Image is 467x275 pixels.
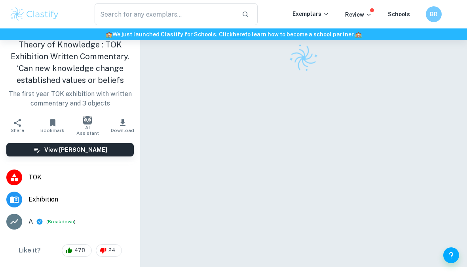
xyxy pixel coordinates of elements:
[48,218,74,226] button: Breakdown
[19,246,41,255] h6: Like it?
[83,116,92,124] img: AI Assistant
[292,9,329,18] p: Exemplars
[388,11,410,17] a: Schools
[11,128,24,133] span: Share
[96,244,122,257] div: 24
[426,6,442,22] button: BR
[2,30,465,39] h6: We just launched Clastify for Schools. Click to learn how to become a school partner.
[95,3,235,25] input: Search for any exemplars...
[429,10,439,19] h6: BR
[44,145,107,154] h6: View [PERSON_NAME]
[106,31,112,38] span: 🏫
[443,247,459,263] button: Help and Feedback
[9,6,60,22] img: Clastify logo
[28,217,33,226] p: A
[35,115,70,137] button: Bookmark
[6,89,134,108] p: The first year TOK exhibition with written commentary and 3 objects
[345,10,372,19] p: Review
[111,128,134,133] span: Download
[40,128,65,133] span: Bookmark
[28,195,134,204] span: Exhibition
[105,115,140,137] button: Download
[28,173,134,182] span: TOK
[285,39,323,77] img: Clastify logo
[233,31,245,38] a: here
[355,31,362,38] span: 🏫
[75,125,101,136] span: AI Assistant
[70,247,89,254] span: 478
[104,247,120,254] span: 24
[70,115,105,137] button: AI Assistant
[6,39,134,86] h1: Theory of Knowledge : TOK Exhibition Written Commentary. ‘Can new knowledge change established va...
[46,218,76,226] span: ( )
[62,244,92,257] div: 478
[6,143,134,156] button: View [PERSON_NAME]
